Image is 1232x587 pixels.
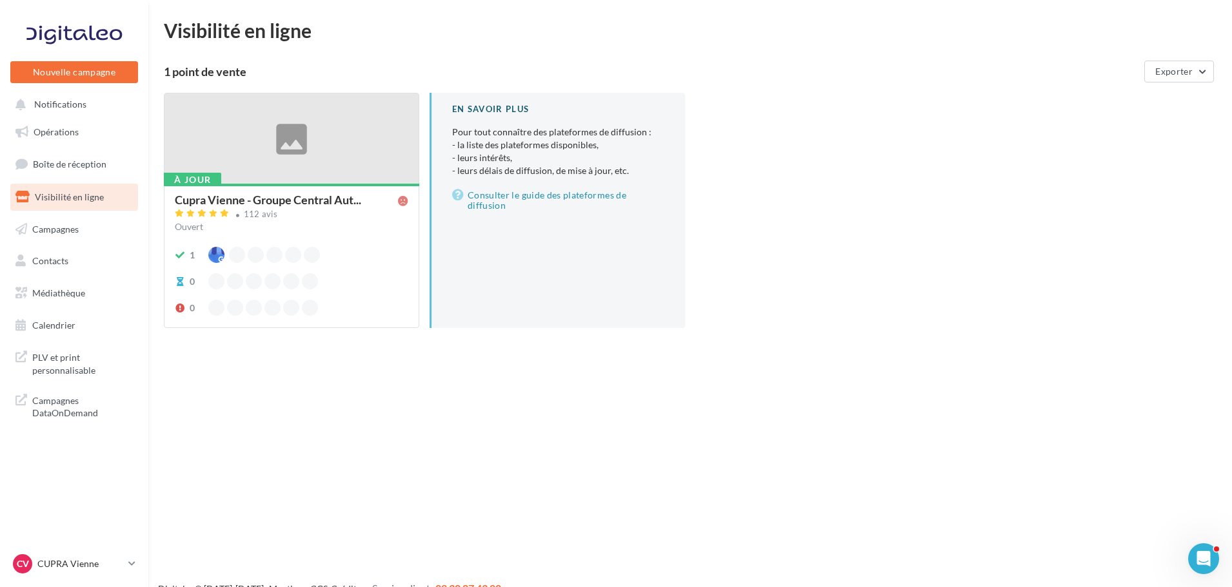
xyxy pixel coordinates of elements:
button: Nouvelle campagne [10,61,138,83]
div: À jour [164,173,221,187]
p: CUPRA Vienne [37,557,123,570]
button: Exporter [1144,61,1214,82]
p: Pour tout connaître des plateformes de diffusion : [452,126,664,177]
span: Campagnes DataOnDemand [32,392,133,419]
span: Notifications [34,99,86,110]
a: Opérations [8,119,141,146]
span: Médiathèque [32,287,85,298]
li: - leurs intérêts, [452,151,664,164]
a: Campagnes DataOnDemand [8,387,141,425]
div: 1 point de vente [164,66,1139,77]
a: Consulter le guide des plateformes de diffusion [452,188,664,213]
div: 1 [190,249,195,262]
span: Cupra Vienne - Groupe Central Aut... [175,194,361,206]
span: Contacts [32,255,68,266]
iframe: Intercom live chat [1188,543,1219,574]
span: Exporter [1155,66,1193,77]
li: - leurs délais de diffusion, de mise à jour, etc. [452,164,664,177]
span: Visibilité en ligne [35,191,104,202]
span: Campagnes [32,223,79,234]
span: PLV et print personnalisable [32,349,133,376]
a: PLV et print personnalisable [8,343,141,381]
a: Boîte de réception [8,150,141,178]
span: CV [17,557,29,570]
div: 0 [190,275,195,288]
a: Visibilité en ligne [8,184,141,211]
li: - la liste des plateformes disponibles, [452,139,664,151]
div: Visibilité en ligne [164,21,1217,40]
div: 0 [190,302,195,314]
a: Campagnes [8,216,141,243]
a: 112 avis [175,207,408,223]
div: 112 avis [244,210,278,218]
a: CV CUPRA Vienne [10,552,138,576]
span: Calendrier [32,320,75,331]
a: Calendrier [8,312,141,339]
span: Opérations [34,126,79,137]
div: En savoir plus [452,103,664,115]
a: Contacts [8,247,141,274]
span: Boîte de réception [33,159,106,169]
a: Médiathèque [8,280,141,307]
span: Ouvert [175,221,203,232]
